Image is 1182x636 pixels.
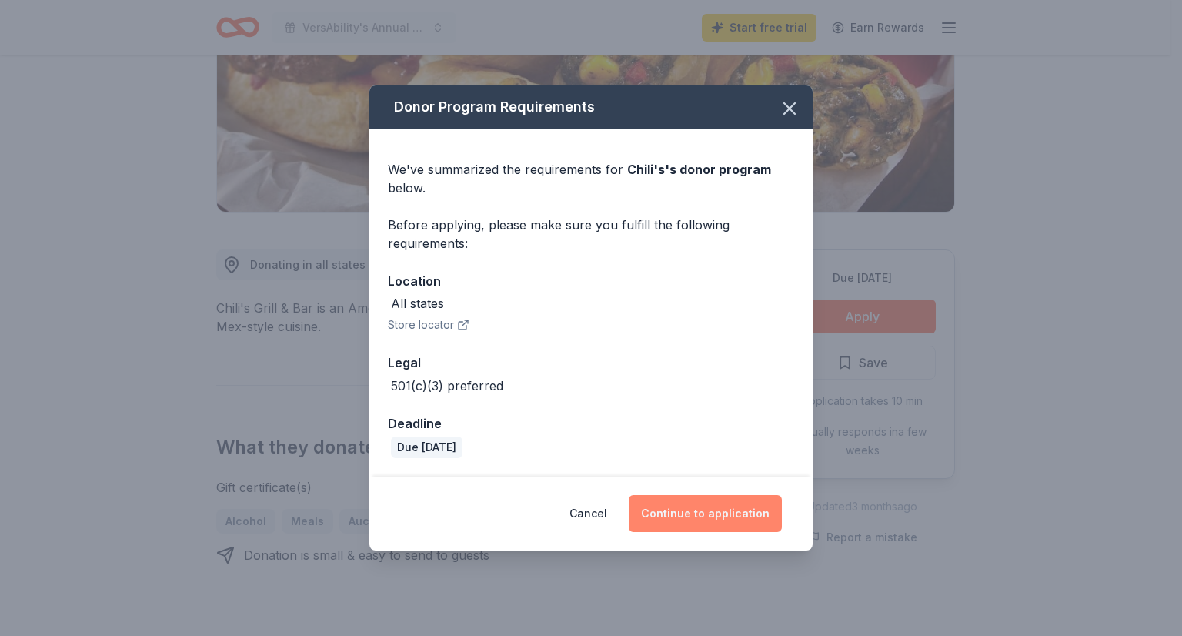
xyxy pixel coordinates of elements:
[388,160,794,197] div: We've summarized the requirements for below.
[391,294,444,313] div: All states
[391,377,503,395] div: 501(c)(3) preferred
[391,437,462,458] div: Due [DATE]
[388,413,794,433] div: Deadline
[569,495,607,532] button: Cancel
[629,495,782,532] button: Continue to application
[627,162,771,177] span: Chili's 's donor program
[369,85,813,129] div: Donor Program Requirements
[388,316,469,334] button: Store locator
[388,353,794,373] div: Legal
[388,271,794,291] div: Location
[388,216,794,253] div: Before applying, please make sure you fulfill the following requirements:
